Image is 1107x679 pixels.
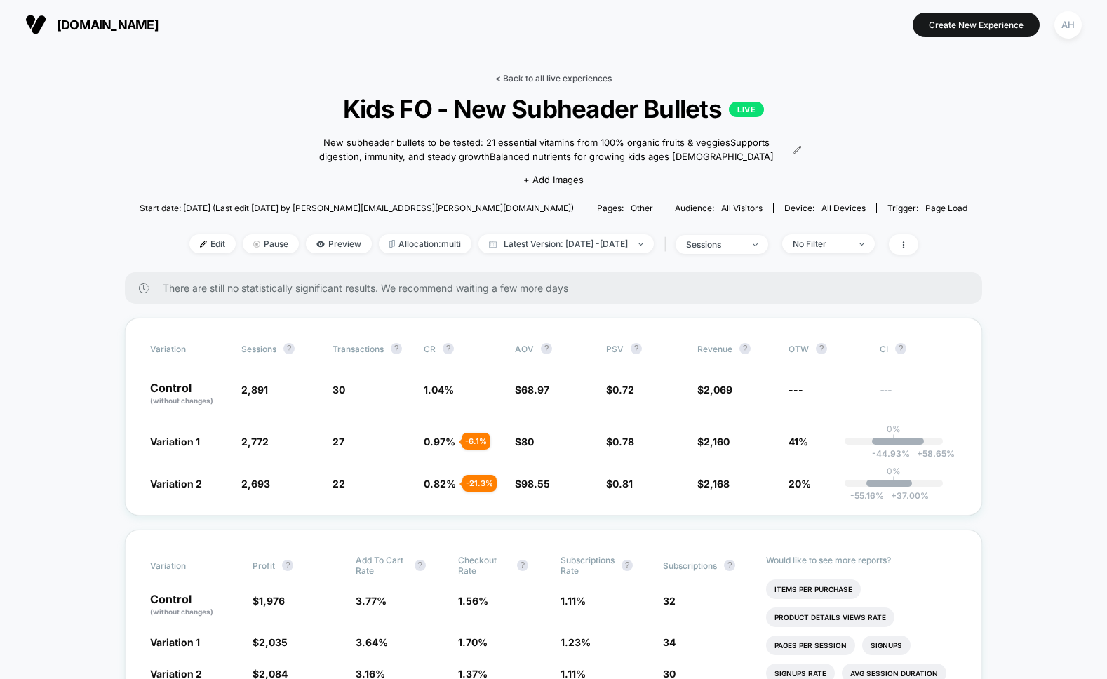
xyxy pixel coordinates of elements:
[895,343,906,354] button: ?
[333,344,384,354] span: Transactions
[872,448,910,459] span: -44.93 %
[859,243,864,246] img: end
[612,478,633,490] span: 0.81
[523,174,584,185] span: + Add Images
[243,234,299,253] span: Pause
[704,384,732,396] span: 2,069
[424,436,455,448] span: 0.97 %
[821,203,866,213] span: all devices
[766,555,958,565] p: Would like to see more reports?
[697,436,730,448] span: $
[850,490,884,501] span: -55.16 %
[462,475,497,492] div: - 21.3 %
[816,343,827,354] button: ?
[884,490,929,501] span: 37.00 %
[259,636,288,648] span: 2,035
[612,384,634,396] span: 0.72
[259,595,285,607] span: 1,976
[925,203,967,213] span: Page Load
[917,448,922,459] span: +
[729,102,764,117] p: LIVE
[356,595,387,607] span: 3.77 %
[789,343,866,354] span: OTW
[189,234,236,253] span: Edit
[686,239,742,250] div: sessions
[283,343,295,354] button: ?
[163,282,954,294] span: There are still no statistically significant results. We recommend waiting a few more days
[913,13,1040,37] button: Create New Experience
[495,73,612,83] a: < Back to all live experiences
[253,636,288,648] span: $
[424,344,436,354] span: CR
[880,343,957,354] span: CI
[150,555,227,576] span: Variation
[282,560,293,571] button: ?
[697,478,730,490] span: $
[862,636,911,655] li: Signups
[887,466,901,476] p: 0%
[391,343,402,354] button: ?
[892,434,895,445] p: |
[478,234,654,253] span: Latest Version: [DATE] - [DATE]
[150,436,200,448] span: Variation 1
[910,448,955,459] span: 58.65 %
[766,636,855,655] li: Pages Per Session
[140,203,574,213] span: Start date: [DATE] (Last edit [DATE] by [PERSON_NAME][EMAIL_ADDRESS][PERSON_NAME][DOMAIN_NAME])
[789,436,808,448] span: 41%
[739,343,751,354] button: ?
[789,478,811,490] span: 20%
[887,203,967,213] div: Trigger:
[150,343,227,354] span: Variation
[517,560,528,571] button: ?
[892,476,895,487] p: |
[489,241,497,248] img: calendar
[458,595,488,607] span: 1.56 %
[150,478,202,490] span: Variation 2
[663,636,676,648] span: 34
[704,478,730,490] span: 2,168
[606,384,634,396] span: $
[663,595,676,607] span: 32
[241,436,269,448] span: 2,772
[661,234,676,255] span: |
[181,94,926,123] span: Kids FO - New Subheader Bullets
[305,136,789,163] span: New subheader bullets to be tested: 21 essential vitamins from 100% organic fruits & veggiesSuppo...
[415,560,426,571] button: ?
[241,478,270,490] span: 2,693
[638,243,643,246] img: end
[356,636,388,648] span: 3.64 %
[21,13,163,36] button: [DOMAIN_NAME]
[606,344,624,354] span: PSV
[521,478,550,490] span: 98.55
[704,436,730,448] span: 2,160
[356,555,408,576] span: Add To Cart Rate
[773,203,876,213] span: Device:
[458,555,510,576] span: Checkout Rate
[887,424,901,434] p: 0%
[521,384,549,396] span: 68.97
[25,14,46,35] img: Visually logo
[306,234,372,253] span: Preview
[606,478,633,490] span: $
[462,433,490,450] div: - 6.1 %
[333,478,345,490] span: 22
[521,436,534,448] span: 80
[253,560,275,571] span: Profit
[515,384,549,396] span: $
[597,203,653,213] div: Pages:
[200,241,207,248] img: edit
[697,344,732,354] span: Revenue
[379,234,471,253] span: Allocation: multi
[253,595,285,607] span: $
[150,636,200,648] span: Variation 1
[424,384,454,396] span: 1.04 %
[766,607,894,627] li: Product Details Views Rate
[443,343,454,354] button: ?
[241,384,268,396] span: 2,891
[515,344,534,354] span: AOV
[150,593,239,617] p: Control
[697,384,732,396] span: $
[424,478,456,490] span: 0.82 %
[561,636,591,648] span: 1.23 %
[891,490,897,501] span: +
